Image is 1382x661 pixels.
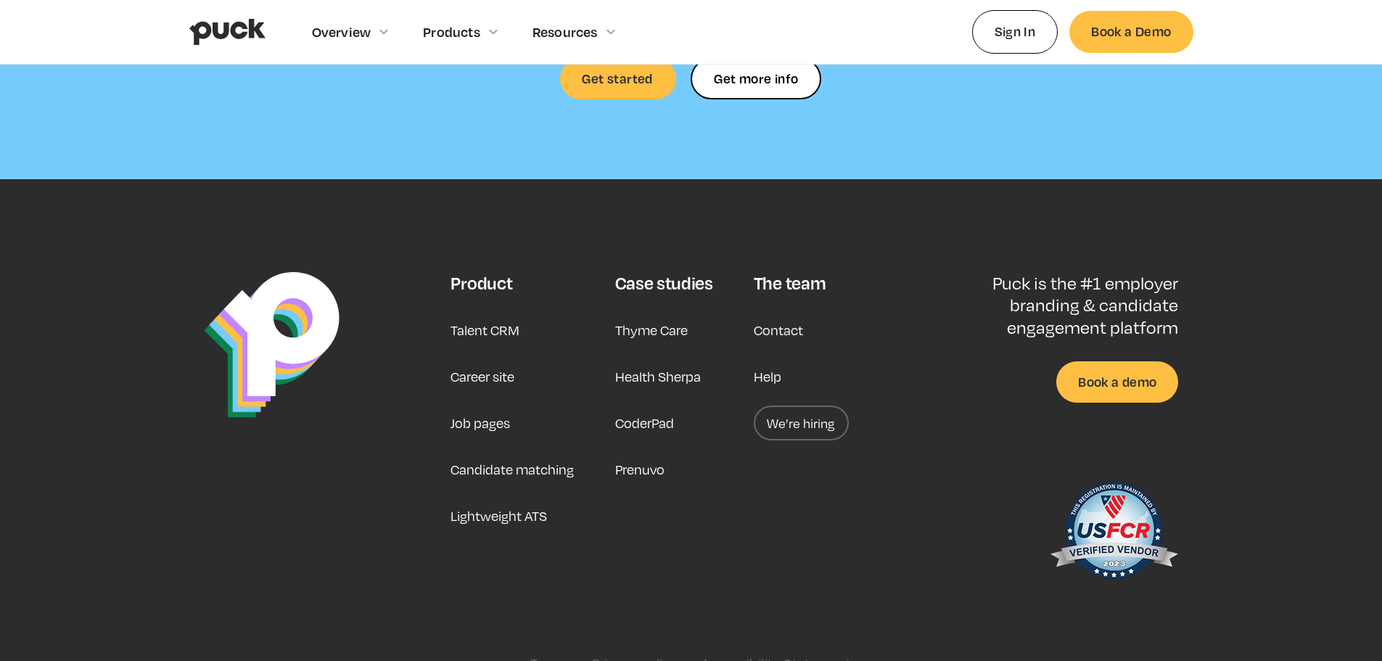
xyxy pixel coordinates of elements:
a: Help [754,359,781,394]
div: Overview [312,24,371,40]
a: Health Sherpa [615,359,701,394]
div: Case studies [615,272,713,294]
a: Prenuvo [615,452,665,487]
a: Contact [754,313,803,348]
a: Talent CRM [451,313,519,348]
form: Ready to find your people [691,58,821,99]
a: Job pages [451,406,510,440]
a: Thyme Care [615,313,688,348]
a: Career site [451,359,514,394]
a: Book a Demo [1069,11,1193,52]
img: Puck Logo [204,272,340,418]
a: Lightweight ATS [451,498,547,533]
a: Sign In [972,10,1058,53]
div: Resources [532,24,598,40]
img: US Federal Contractor Registration System for Award Management Verified Vendor Seal [1049,475,1178,591]
a: CoderPad [615,406,674,440]
a: Book a demo [1056,361,1178,403]
div: Product [451,272,512,294]
a: We’re hiring [754,406,849,440]
div: The team [754,272,826,294]
a: Get started [560,58,676,99]
div: Products [423,24,480,40]
p: Puck is the #1 employer branding & candidate engagement platform [945,272,1178,338]
a: Candidate matching [451,452,574,487]
a: Get more info [691,58,821,99]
